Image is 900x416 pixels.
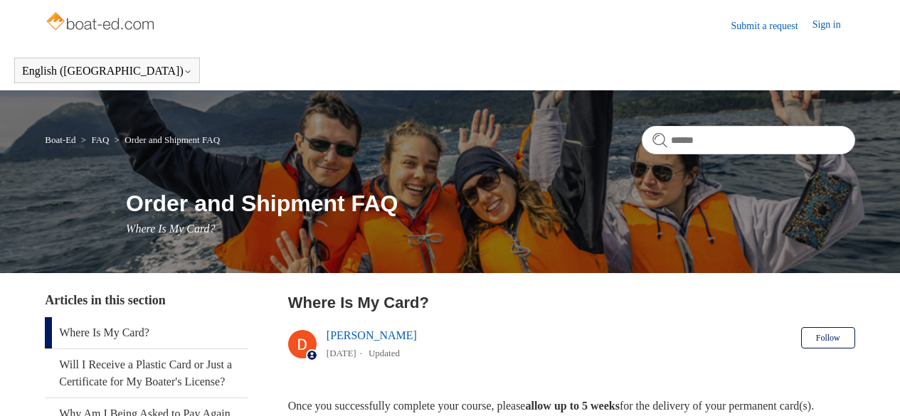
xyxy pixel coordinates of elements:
a: Sign in [812,17,855,34]
li: Boat-Ed [45,134,78,145]
span: Where Is My Card? [126,223,215,235]
time: 04/15/2024, 17:31 [327,348,356,358]
button: Follow Article [801,327,855,348]
a: Where Is My Card? [45,317,248,348]
strong: allow up to 5 weeks [525,400,619,412]
a: Will I Receive a Plastic Card or Just a Certificate for My Boater's License? [45,349,248,398]
input: Search [642,126,855,154]
span: Articles in this section [45,293,165,307]
a: Boat-Ed [45,134,75,145]
a: FAQ [91,134,109,145]
h1: Order and Shipment FAQ [126,186,855,220]
a: Order and Shipment FAQ [125,134,220,145]
li: Order and Shipment FAQ [112,134,220,145]
a: Submit a request [731,18,812,33]
li: Updated [369,348,400,358]
img: Boat-Ed Help Center home page [45,9,158,37]
a: [PERSON_NAME] [327,329,417,341]
li: FAQ [78,134,112,145]
h2: Where Is My Card? [288,291,855,314]
button: English ([GEOGRAPHIC_DATA]) [22,65,192,78]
